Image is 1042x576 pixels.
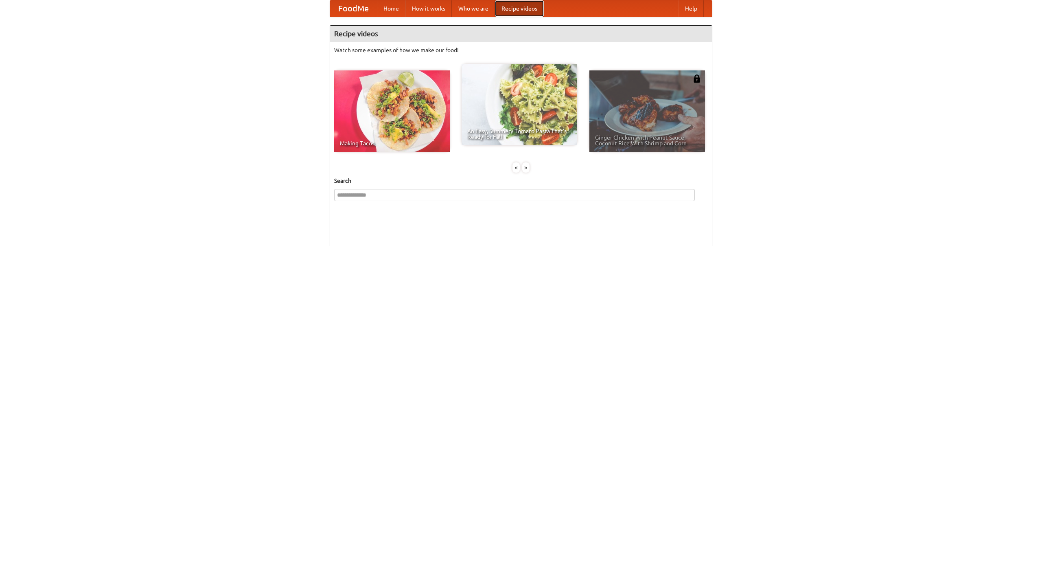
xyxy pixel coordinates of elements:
a: FoodMe [330,0,377,17]
p: Watch some examples of how we make our food! [334,46,708,54]
img: 483408.png [693,74,701,83]
a: Home [377,0,405,17]
span: An Easy, Summery Tomato Pasta That's Ready for Fall [467,128,571,140]
h4: Recipe videos [330,26,712,42]
a: Making Tacos [334,70,450,152]
span: Making Tacos [340,140,444,146]
h5: Search [334,177,708,185]
div: « [512,162,520,173]
a: Help [679,0,704,17]
a: Recipe videos [495,0,544,17]
a: An Easy, Summery Tomato Pasta That's Ready for Fall [462,64,577,145]
a: How it works [405,0,452,17]
a: Who we are [452,0,495,17]
div: » [522,162,530,173]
